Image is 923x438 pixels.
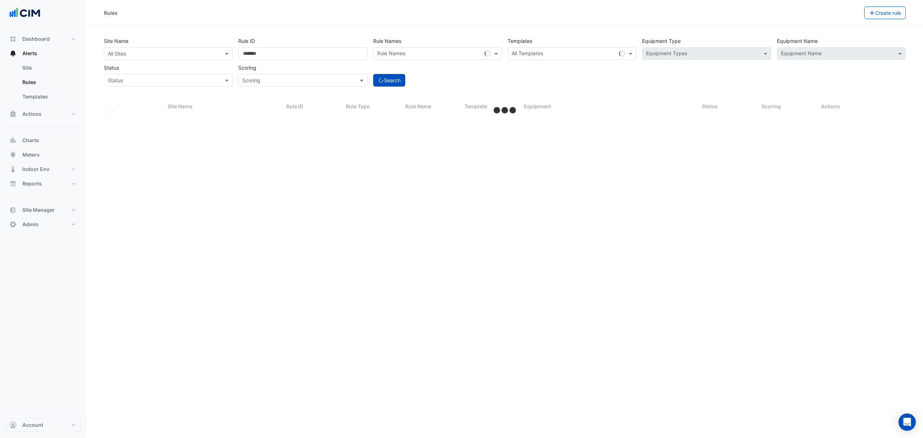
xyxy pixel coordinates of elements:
[22,35,50,43] span: Dashboard
[6,162,81,176] button: Indoor Env
[376,49,405,59] div: Rule Names
[22,221,39,228] span: Admin
[508,35,532,47] label: Templates
[22,421,43,429] span: Account
[9,137,17,144] app-icon: Charts
[6,148,81,162] button: Meters
[17,61,81,75] a: Site
[761,102,812,111] div: Scoring
[6,46,81,61] button: Alerts
[168,102,278,111] div: Site Name
[6,203,81,217] button: Site Manager
[524,102,693,111] div: Equipment
[6,133,81,148] button: Charts
[22,180,42,187] span: Reports
[645,49,687,59] div: Equipment Types
[17,75,81,89] a: Rules
[286,102,337,111] div: Rule ID
[22,110,41,118] span: Actions
[511,49,543,59] div: All Templates
[6,217,81,232] button: Admin
[9,6,41,20] img: Company Logo
[9,206,17,214] app-icon: Site Manager
[464,102,515,111] div: Template
[238,61,256,74] label: Scoring
[9,166,17,173] app-icon: Indoor Env
[6,61,81,107] div: Alerts
[6,176,81,191] button: Reports
[642,35,681,47] label: Equipment Type
[9,221,17,228] app-icon: Admin
[22,166,49,173] span: Indoor Env
[864,6,906,19] button: Create rule
[373,74,406,87] button: Search
[104,9,118,17] div: Rules
[9,35,17,43] app-icon: Dashboard
[104,35,128,47] label: Site Name
[22,50,37,57] span: Alerts
[6,107,81,121] button: Actions
[6,418,81,432] button: Account
[777,35,818,47] label: Equipment Name
[898,413,916,431] div: Open Intercom Messenger
[405,102,456,111] div: Rule Name
[702,102,753,111] div: Status
[780,49,822,59] div: Equipment Name
[238,35,255,47] label: Rule ID
[22,137,39,144] span: Charts
[9,151,17,158] app-icon: Meters
[108,103,122,109] ui-switch: Select All can only be applied to rules for a single site. Please select a site first and search ...
[9,110,17,118] app-icon: Actions
[22,151,40,158] span: Meters
[346,102,397,111] div: Rule Type
[9,180,17,187] app-icon: Reports
[373,35,401,47] label: Rule Names
[9,50,17,57] app-icon: Alerts
[104,61,119,74] label: Status
[6,32,81,46] button: Dashboard
[821,102,901,111] div: Actions
[22,206,55,214] span: Site Manager
[17,89,81,104] a: Templates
